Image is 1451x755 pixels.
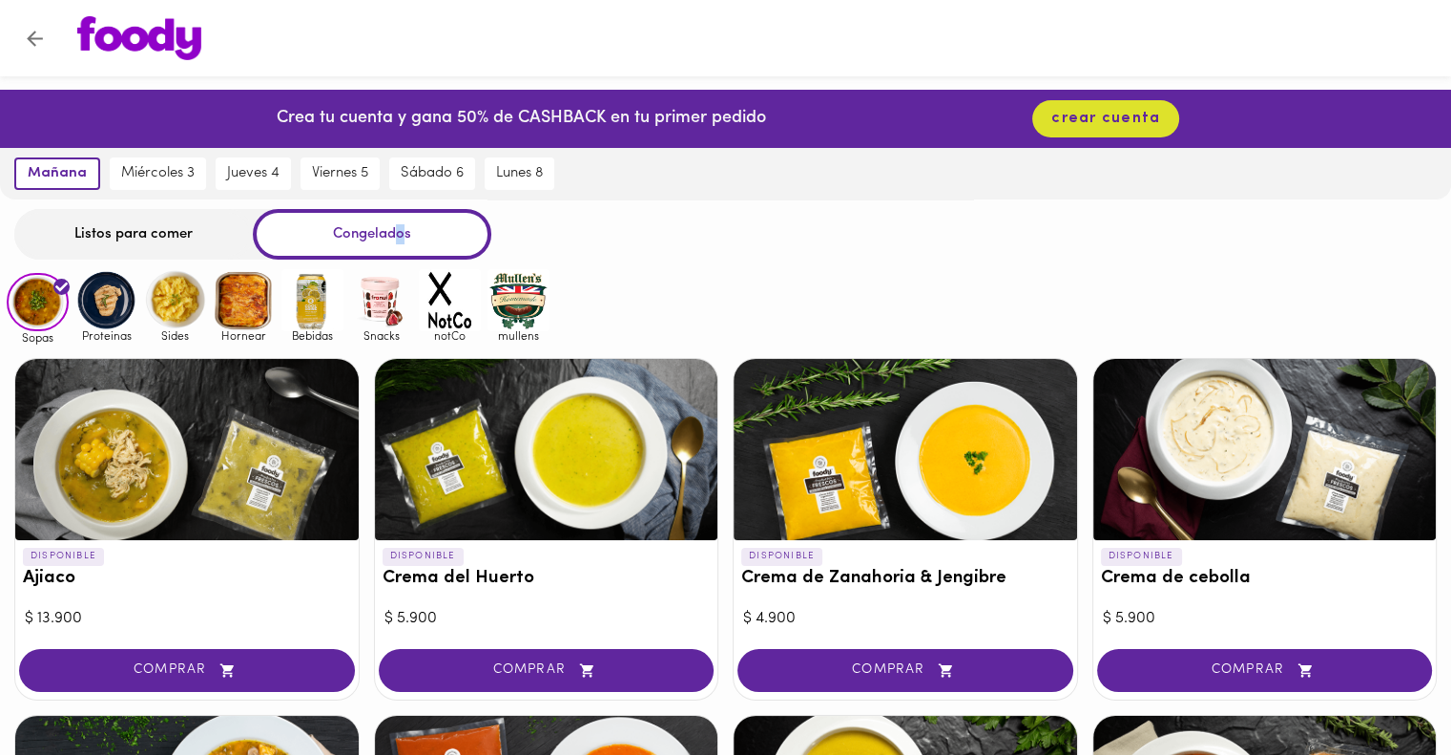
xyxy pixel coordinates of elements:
[1121,662,1409,679] span: COMPRAR
[25,608,349,630] div: $ 13.900
[350,269,412,331] img: Snacks
[77,16,201,60] img: logo.png
[741,569,1069,589] h3: Crema de Zanahoria & Jengibre
[312,165,368,182] span: viernes 5
[401,165,464,182] span: sábado 6
[23,548,104,565] p: DISPONIBLE
[734,359,1077,540] div: Crema de Zanahoria & Jengibre
[379,649,715,692] button: COMPRAR
[301,157,380,190] button: viernes 5
[1103,608,1427,630] div: $ 5.900
[1032,100,1179,137] button: crear cuenta
[144,269,206,331] img: Sides
[253,209,491,260] div: Congelados
[389,157,475,190] button: sábado 6
[743,608,1068,630] div: $ 4.900
[11,15,58,62] button: Volver
[14,209,253,260] div: Listos para comer
[7,273,69,332] img: Sopas
[350,329,412,342] span: Snacks
[23,569,351,589] h3: Ajiaco
[110,157,206,190] button: miércoles 3
[383,569,711,589] h3: Crema del Huerto
[737,649,1073,692] button: COMPRAR
[121,165,195,182] span: miércoles 3
[375,359,718,540] div: Crema del Huerto
[75,329,137,342] span: Proteinas
[384,608,709,630] div: $ 5.900
[487,329,549,342] span: mullens
[213,269,275,331] img: Hornear
[15,359,359,540] div: Ajiaco
[281,329,343,342] span: Bebidas
[403,662,691,679] span: COMPRAR
[419,329,481,342] span: notCo
[1051,110,1160,128] span: crear cuenta
[14,157,100,190] button: mañana
[383,548,464,565] p: DISPONIBLE
[741,548,822,565] p: DISPONIBLE
[7,331,69,344] span: Sopas
[1093,359,1437,540] div: Crema de cebolla
[419,269,481,331] img: notCo
[281,269,343,331] img: Bebidas
[1340,644,1432,736] iframe: Messagebird Livechat Widget
[277,107,766,132] p: Crea tu cuenta y gana 50% de CASHBACK en tu primer pedido
[487,269,549,331] img: mullens
[216,157,291,190] button: jueves 4
[43,662,331,679] span: COMPRAR
[1101,569,1429,589] h3: Crema de cebolla
[1101,548,1182,565] p: DISPONIBLE
[213,329,275,342] span: Hornear
[496,165,543,182] span: lunes 8
[227,165,280,182] span: jueves 4
[761,662,1049,679] span: COMPRAR
[75,269,137,331] img: Proteinas
[19,649,355,692] button: COMPRAR
[144,329,206,342] span: Sides
[28,165,87,182] span: mañana
[485,157,554,190] button: lunes 8
[1097,649,1433,692] button: COMPRAR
